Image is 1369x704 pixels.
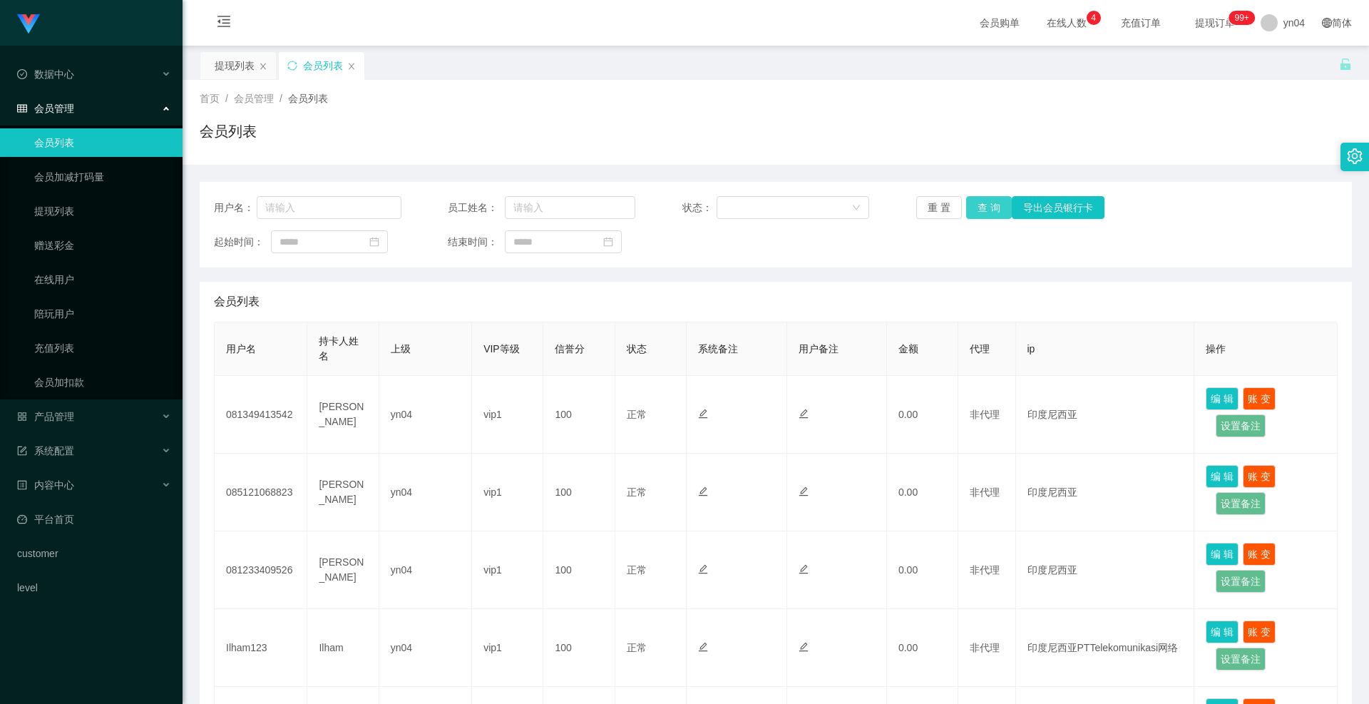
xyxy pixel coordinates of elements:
button: 编 辑 [1206,387,1239,410]
td: 印度尼西亚 [1016,531,1195,609]
button: 编 辑 [1206,465,1239,488]
h1: 会员列表 [200,121,257,142]
td: vip1 [472,376,543,454]
button: 重 置 [916,196,962,219]
a: 充值列表 [34,334,171,362]
i: 图标: sync [287,61,297,71]
td: 0.00 [887,531,958,609]
img: logo.9652507e.png [17,14,40,34]
span: 会员列表 [214,293,260,310]
span: 正常 [627,642,647,653]
button: 编 辑 [1206,543,1239,566]
td: 0.00 [887,609,958,687]
a: customer [17,539,171,568]
td: [PERSON_NAME] [307,454,379,531]
span: 非代理 [970,642,1000,653]
i: 图标: edit [799,564,809,574]
span: 非代理 [970,409,1000,420]
i: 图标: edit [799,486,809,496]
td: 印度尼西亚 [1016,454,1195,531]
i: 图标: close [259,62,267,71]
span: 用户名 [226,343,256,354]
td: vip1 [472,609,543,687]
td: 085121068823 [215,454,307,531]
span: 提现订单 [1188,18,1242,28]
button: 账 变 [1243,465,1276,488]
sup: 4 [1087,11,1101,25]
td: Ilham [307,609,379,687]
td: 印度尼西亚PTTelekomunikasi网络 [1016,609,1195,687]
td: yn04 [379,454,472,531]
i: 图标: appstore-o [17,412,27,422]
span: 数据中心 [17,68,74,80]
button: 查 询 [966,196,1012,219]
td: [PERSON_NAME] [307,531,379,609]
a: 图标: dashboard平台首页 [17,505,171,534]
a: 会员列表 [34,128,171,157]
span: 会员管理 [17,103,74,114]
span: 操作 [1206,343,1226,354]
i: 图标: setting [1347,148,1363,164]
i: 图标: global [1322,18,1332,28]
span: 正常 [627,486,647,498]
a: 会员加扣款 [34,368,171,397]
sup: 289 [1229,11,1254,25]
div: 提现列表 [215,52,255,79]
button: 账 变 [1243,621,1276,643]
i: 图标: down [852,203,861,213]
a: 赠送彩金 [34,231,171,260]
i: 图标: edit [698,486,708,496]
span: VIP等级 [483,343,520,354]
td: 0.00 [887,376,958,454]
button: 编 辑 [1206,621,1239,643]
i: 图标: edit [698,642,708,652]
input: 请输入 [505,196,635,219]
span: 内容中心 [17,479,74,491]
span: 信誉分 [555,343,585,354]
a: 在线用户 [34,265,171,294]
input: 请输入 [257,196,401,219]
td: Ilham123 [215,609,307,687]
i: 图标: edit [799,642,809,652]
button: 账 变 [1243,387,1276,410]
td: 100 [543,454,615,531]
td: vip1 [472,454,543,531]
button: 设置备注 [1216,414,1266,437]
i: 图标: form [17,446,27,456]
td: 0.00 [887,454,958,531]
i: 图标: calendar [369,237,379,247]
td: yn04 [379,531,472,609]
i: 图标: menu-fold [200,1,248,46]
span: / [280,93,282,104]
span: 系统备注 [698,343,738,354]
button: 账 变 [1243,543,1276,566]
span: 状态： [682,200,717,215]
td: yn04 [379,609,472,687]
span: 持卡人姓名 [319,335,359,362]
span: 用户备注 [799,343,839,354]
td: 081233409526 [215,531,307,609]
span: 金额 [898,343,918,354]
span: 正常 [627,564,647,576]
td: [PERSON_NAME] [307,376,379,454]
i: 图标: edit [799,409,809,419]
span: 用户名： [214,200,257,215]
td: 100 [543,531,615,609]
td: vip1 [472,531,543,609]
i: 图标: check-circle-o [17,69,27,79]
button: 设置备注 [1216,648,1266,670]
i: 图标: edit [698,409,708,419]
span: 状态 [627,343,647,354]
i: 图标: calendar [603,237,613,247]
a: 会员加减打码量 [34,163,171,191]
span: 产品管理 [17,411,74,422]
i: 图标: table [17,103,27,113]
span: 在线人数 [1040,18,1094,28]
span: 首页 [200,93,220,104]
span: 会员列表 [288,93,328,104]
span: 结束时间： [448,235,505,250]
span: ip [1027,343,1035,354]
span: 员工姓名： [448,200,505,215]
td: yn04 [379,376,472,454]
span: 上级 [391,343,411,354]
